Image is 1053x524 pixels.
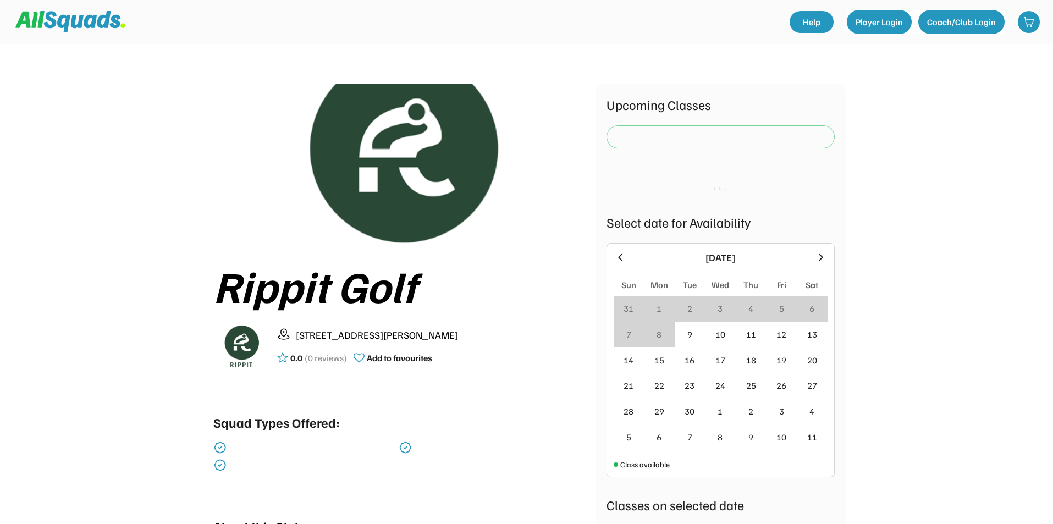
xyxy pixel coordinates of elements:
[776,379,786,392] div: 26
[687,302,692,315] div: 2
[712,278,729,291] div: Wed
[213,412,340,432] div: Squad Types Offered:
[654,379,664,392] div: 22
[607,495,835,515] div: Classes on selected date
[715,354,725,367] div: 17
[213,441,227,454] img: check-verified-01.svg
[807,354,817,367] div: 20
[399,441,412,454] img: check-verified-01.svg
[918,10,1005,34] button: Coach/Club Login
[657,431,661,444] div: 6
[367,351,432,365] div: Add to favourites
[213,459,227,472] img: check-verified-01.svg
[624,379,633,392] div: 21
[748,431,753,444] div: 9
[847,10,912,34] button: Player Login
[620,459,670,470] div: Class available
[685,379,694,392] div: 23
[654,405,664,418] div: 29
[809,405,814,418] div: 4
[657,328,661,341] div: 8
[809,302,814,315] div: 6
[746,379,756,392] div: 25
[807,431,817,444] div: 11
[626,328,631,341] div: 7
[15,11,125,32] img: Squad%20Logo.svg
[718,302,723,315] div: 3
[687,431,692,444] div: 7
[624,354,633,367] div: 14
[715,379,725,392] div: 24
[687,328,692,341] div: 9
[624,302,633,315] div: 31
[807,328,817,341] div: 13
[685,405,694,418] div: 30
[748,302,753,315] div: 4
[607,212,835,232] div: Select date for Availability
[807,379,817,392] div: 27
[718,431,723,444] div: 8
[247,84,550,248] img: Rippitlogov2_green.png
[776,328,786,341] div: 12
[746,328,756,341] div: 11
[743,278,758,291] div: Thu
[657,302,661,315] div: 1
[632,250,809,265] div: [DATE]
[806,278,818,291] div: Sat
[748,405,753,418] div: 2
[290,351,302,365] div: 0.0
[213,261,585,310] div: Rippit Golf
[718,405,723,418] div: 1
[626,431,631,444] div: 5
[1023,16,1034,27] img: shopping-cart-01%20%281%29.svg
[624,405,633,418] div: 28
[683,278,697,291] div: Tue
[305,351,347,365] div: (0 reviews)
[779,302,784,315] div: 5
[685,354,694,367] div: 16
[776,354,786,367] div: 19
[296,328,585,343] div: [STREET_ADDRESS][PERSON_NAME]
[654,354,664,367] div: 15
[607,95,835,114] div: Upcoming Classes
[790,11,834,33] a: Help
[621,278,636,291] div: Sun
[777,278,786,291] div: Fri
[650,278,668,291] div: Mon
[715,328,725,341] div: 10
[776,431,786,444] div: 10
[213,318,268,373] img: Rippitlogov2_green.png
[779,405,784,418] div: 3
[746,354,756,367] div: 18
